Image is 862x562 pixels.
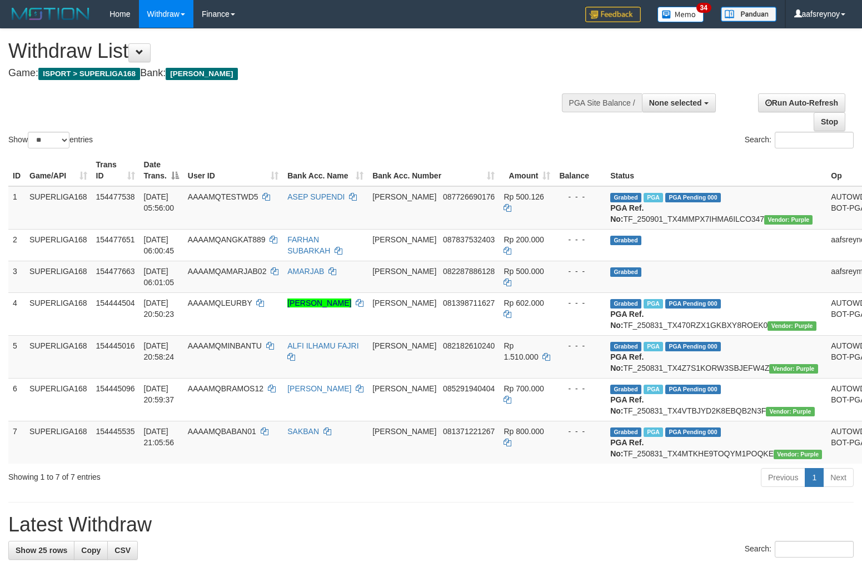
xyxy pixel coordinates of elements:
[610,299,641,309] span: Grabbed
[8,132,93,148] label: Show entries
[139,155,183,186] th: Date Trans.: activate to sort column descending
[144,384,175,404] span: [DATE] 20:59:37
[443,427,495,436] span: Copy 081371221267 to clipboard
[8,6,93,22] img: MOTION_logo.png
[372,267,436,276] span: [PERSON_NAME]
[610,352,644,372] b: PGA Ref. No:
[8,186,25,230] td: 1
[96,341,135,350] span: 154445016
[696,3,711,13] span: 34
[657,7,704,22] img: Button%20Memo.svg
[665,342,721,351] span: PGA Pending
[649,98,702,107] span: None selected
[644,342,663,351] span: Marked by aafheankoy
[610,267,641,277] span: Grabbed
[606,186,826,230] td: TF_250901_TX4MMPX7IHMA6ILCO347
[761,468,805,487] a: Previous
[766,407,814,416] span: Vendor URL: https://trx4.1velocity.biz
[606,335,826,378] td: TF_250831_TX4Z7S1KORW3SBJEFW4Z
[38,68,140,80] span: ISPORT > SUPERLIGA168
[504,299,544,307] span: Rp 602.000
[774,450,822,459] span: Vendor URL: https://trx4.1velocity.biz
[8,421,25,464] td: 7
[287,299,351,307] a: [PERSON_NAME]
[96,267,135,276] span: 154477663
[144,192,175,212] span: [DATE] 05:56:00
[644,299,663,309] span: Marked by aafounsreynich
[499,155,555,186] th: Amount: activate to sort column ascending
[768,321,816,331] span: Vendor URL: https://trx4.1velocity.biz
[610,236,641,245] span: Grabbed
[368,155,499,186] th: Bank Acc. Number: activate to sort column ascending
[144,341,175,361] span: [DATE] 20:58:24
[443,384,495,393] span: Copy 085291940404 to clipboard
[96,427,135,436] span: 154445535
[769,364,818,374] span: Vendor URL: https://trx4.1velocity.biz
[25,335,92,378] td: SUPERLIGA168
[96,299,135,307] span: 154444504
[283,155,368,186] th: Bank Acc. Name: activate to sort column ascending
[287,427,319,436] a: SAKBAN
[16,546,67,555] span: Show 25 rows
[504,427,544,436] span: Rp 800.000
[8,229,25,261] td: 2
[559,297,601,309] div: - - -
[443,235,495,244] span: Copy 087837532403 to clipboard
[443,267,495,276] span: Copy 082287886128 to clipboard
[745,132,854,148] label: Search:
[555,155,606,186] th: Balance
[188,299,252,307] span: AAAAMQLEURBY
[665,427,721,437] span: PGA Pending
[585,7,641,22] img: Feedback.jpg
[25,261,92,292] td: SUPERLIGA168
[764,215,813,225] span: Vendor URL: https://trx4.1velocity.biz
[610,193,641,202] span: Grabbed
[665,193,721,202] span: PGA Pending
[8,40,564,62] h1: Withdraw List
[823,468,854,487] a: Next
[559,383,601,394] div: - - -
[96,235,135,244] span: 154477651
[188,267,267,276] span: AAAAMQAMARJAB02
[559,234,601,245] div: - - -
[166,68,237,80] span: [PERSON_NAME]
[81,546,101,555] span: Copy
[287,235,330,255] a: FARHAN SUBARKAH
[610,385,641,394] span: Grabbed
[372,427,436,436] span: [PERSON_NAME]
[107,541,138,560] a: CSV
[8,261,25,292] td: 3
[559,266,601,277] div: - - -
[504,192,544,201] span: Rp 500.126
[504,267,544,276] span: Rp 500.000
[721,7,776,22] img: panduan.png
[8,541,74,560] a: Show 25 rows
[287,341,358,350] a: ALFI ILHAMU FAJRI
[25,229,92,261] td: SUPERLIGA168
[443,299,495,307] span: Copy 081398711627 to clipboard
[144,299,175,319] span: [DATE] 20:50:23
[25,378,92,421] td: SUPERLIGA168
[610,310,644,330] b: PGA Ref. No:
[144,427,175,447] span: [DATE] 21:05:56
[642,93,716,112] button: None selected
[92,155,139,186] th: Trans ID: activate to sort column ascending
[114,546,131,555] span: CSV
[504,235,544,244] span: Rp 200.000
[606,378,826,421] td: TF_250831_TX4VTBJYD2K8EBQB2N3F
[25,186,92,230] td: SUPERLIGA168
[606,421,826,464] td: TF_250831_TX4MTKHE9TOQYM1POQKE
[559,340,601,351] div: - - -
[606,292,826,335] td: TF_250831_TX470RZX1GKBXY8ROEK0
[188,427,256,436] span: AAAAMQBABAN01
[74,541,108,560] a: Copy
[610,342,641,351] span: Grabbed
[372,235,436,244] span: [PERSON_NAME]
[775,541,854,558] input: Search:
[443,341,495,350] span: Copy 082182610240 to clipboard
[96,384,135,393] span: 154445096
[665,385,721,394] span: PGA Pending
[183,155,283,186] th: User ID: activate to sort column ascending
[28,132,69,148] select: Showentries
[25,292,92,335] td: SUPERLIGA168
